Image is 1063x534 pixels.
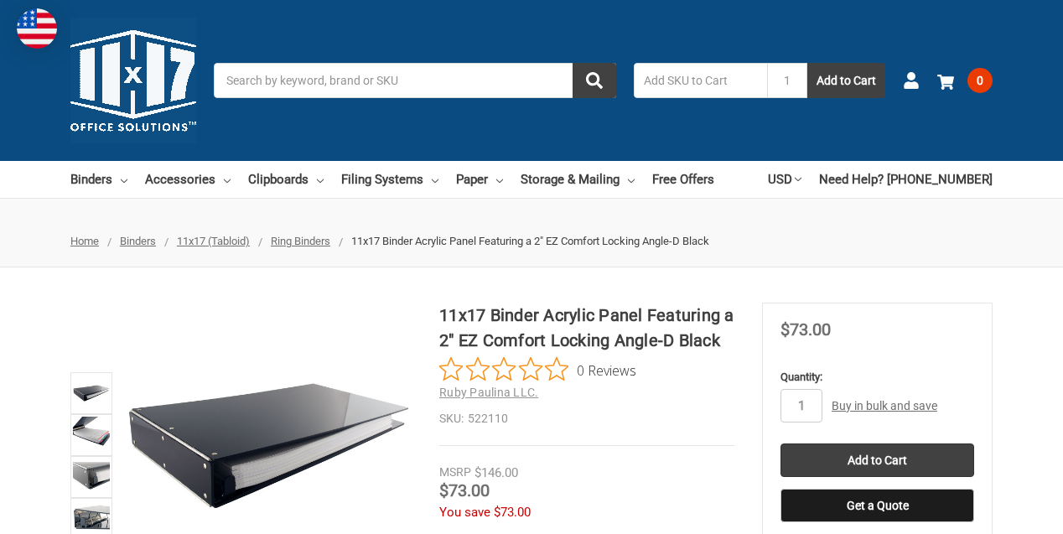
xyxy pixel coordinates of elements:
span: 11x17 Binder Acrylic Panel Featuring a 2" EZ Comfort Locking Angle-D Black [351,235,709,247]
span: 0 [967,68,993,93]
img: 11x17.com [70,18,196,143]
a: Accessories [145,161,231,198]
a: Ring Binders [271,235,330,247]
a: Storage & Mailing [521,161,635,198]
img: duty and tax information for United States [17,8,57,49]
dd: 522110 [439,410,734,428]
a: USD [768,161,801,198]
a: Ruby Paulina LLC. [439,386,538,399]
span: 0 Reviews [577,357,636,382]
a: Paper [456,161,503,198]
span: $73.00 [780,319,831,340]
h1: 11x17 Binder Acrylic Panel Featuring a 2" EZ Comfort Locking Angle-D Black [439,303,734,353]
a: Binders [120,235,156,247]
div: MSRP [439,464,471,481]
a: Filing Systems [341,161,438,198]
span: $73.00 [439,480,490,500]
a: Need Help? [PHONE_NUMBER] [819,161,993,198]
span: $73.00 [494,505,531,520]
a: 0 [937,59,993,102]
img: Ruby Paulina 11x17 1" Angle-D Ring, White Acrylic Binder (515180) [73,459,110,495]
input: Search by keyword, brand or SKU [214,63,616,98]
a: Clipboards [248,161,324,198]
img: 11x17 Binder Acrylic Panel Featuring a 2" EZ Comfort Locking Angle-D Black [73,375,110,412]
input: Add SKU to Cart [634,63,767,98]
a: Buy in bulk and save [832,399,937,412]
button: Get a Quote [780,489,974,522]
label: Quantity: [780,369,974,386]
img: 11x17 Binder Acrylic Panel Featuring a 2" EZ Comfort Locking Angle-D Black [73,417,110,454]
button: Add to Cart [807,63,885,98]
span: You save [439,505,490,520]
a: Free Offers [652,161,714,198]
a: 11x17 (Tabloid) [177,235,250,247]
a: Home [70,235,99,247]
input: Add to Cart [780,443,974,477]
span: $146.00 [474,465,518,480]
button: Rated 0 out of 5 stars from 0 reviews. Jump to reviews. [439,357,636,382]
dt: SKU: [439,410,464,428]
a: Binders [70,161,127,198]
